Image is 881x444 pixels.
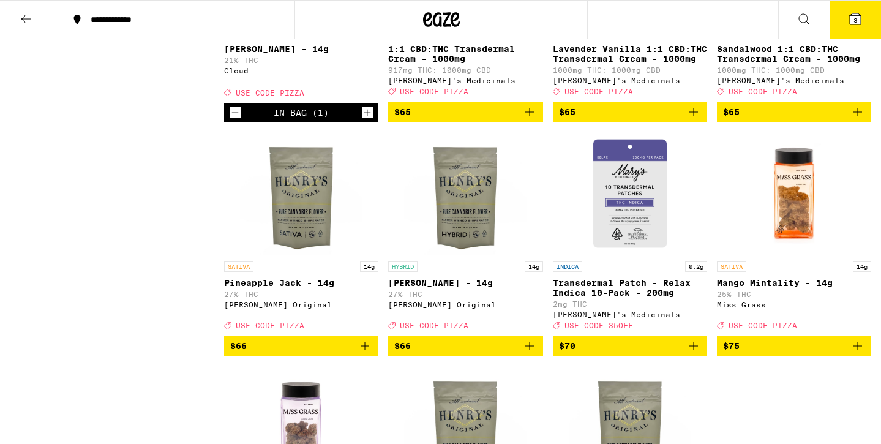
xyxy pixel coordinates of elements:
button: Increment [361,107,373,119]
div: In Bag (1) [274,108,329,118]
span: $75 [723,341,740,351]
p: 27% THC [224,290,378,298]
p: 917mg THC: 1000mg CBD [388,66,542,74]
span: USE CODE PIZZA [236,89,304,97]
div: [PERSON_NAME]'s Medicinals [717,77,871,85]
p: 27% THC [388,290,542,298]
span: $65 [559,107,575,117]
p: [PERSON_NAME] - 14g [224,44,378,54]
div: [PERSON_NAME]'s Medicinals [553,77,707,85]
p: Lavender Vanilla 1:1 CBD:THC Transdermal Cream - 1000mg [553,44,707,64]
img: Henry's Original - Pineapple Jack - 14g [240,132,362,255]
p: INDICA [553,261,582,272]
a: Open page for Pineapple Jack - 14g from Henry's Original [224,132,378,336]
button: Add to bag [553,102,707,122]
img: Henry's Original - Cherry Garcia - 14g [404,132,527,255]
p: 25% THC [717,290,871,298]
span: $65 [723,107,740,117]
p: Sandalwood 1:1 CBD:THC Transdermal Cream - 1000mg [717,44,871,64]
button: Add to bag [717,102,871,122]
span: $66 [394,341,411,351]
span: 3 [853,17,857,24]
div: [PERSON_NAME]'s Medicinals [553,310,707,318]
span: $65 [394,107,411,117]
p: HYBRID [388,261,418,272]
p: SATIVA [224,261,253,272]
p: Pineapple Jack - 14g [224,278,378,288]
button: Add to bag [388,102,542,122]
p: 0.2g [685,261,707,272]
img: Mary's Medicinals - Transdermal Patch - Relax Indica 10-Pack - 200mg [569,132,691,255]
p: 14g [853,261,871,272]
p: 1000mg THC: 1000mg CBD [717,66,871,74]
p: SATIVA [717,261,746,272]
span: $66 [230,341,247,351]
a: Open page for Transdermal Patch - Relax Indica 10-Pack - 200mg from Mary's Medicinals [553,132,707,336]
span: USE CODE PIZZA [729,88,797,96]
p: Transdermal Patch - Relax Indica 10-Pack - 200mg [553,278,707,298]
p: 14g [525,261,543,272]
button: Decrement [229,107,241,119]
p: 2mg THC [553,300,707,308]
button: 3 [830,1,881,39]
span: USE CODE 35OFF [564,322,633,329]
div: [PERSON_NAME] Original [224,301,378,309]
button: Add to bag [717,336,871,356]
p: [PERSON_NAME] - 14g [388,278,542,288]
button: Add to bag [224,336,378,356]
div: Miss Grass [717,301,871,309]
span: $70 [559,341,575,351]
div: Cloud [224,67,378,75]
div: [PERSON_NAME] Original [388,301,542,309]
img: Miss Grass - Mango Mintality - 14g [733,132,855,255]
p: 21% THC [224,56,378,64]
p: 14g [360,261,378,272]
span: USE CODE PIZZA [400,322,468,329]
p: Mango Mintality - 14g [717,278,871,288]
p: 1000mg THC: 1000mg CBD [553,66,707,74]
a: Open page for Mango Mintality - 14g from Miss Grass [717,132,871,336]
span: USE CODE PIZZA [729,322,797,329]
span: USE CODE PIZZA [236,322,304,329]
span: USE CODE PIZZA [564,88,633,96]
a: Open page for Cherry Garcia - 14g from Henry's Original [388,132,542,336]
p: 1:1 CBD:THC Transdermal Cream - 1000mg [388,44,542,64]
span: USE CODE PIZZA [400,88,468,96]
button: Add to bag [553,336,707,356]
button: Add to bag [388,336,542,356]
div: [PERSON_NAME]'s Medicinals [388,77,542,85]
